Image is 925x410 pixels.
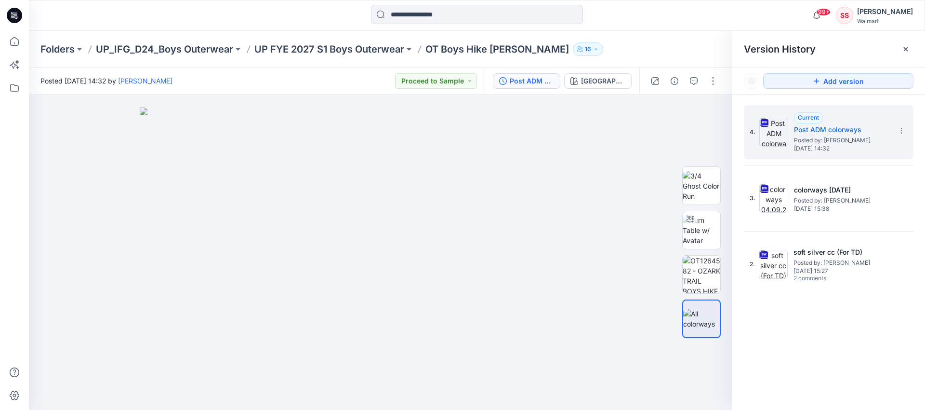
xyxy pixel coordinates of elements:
[96,42,233,56] a: UP_IFG_D24_Boys Outerwear
[794,124,890,136] h5: Post ADM colorways
[793,268,890,274] span: [DATE] 15:27
[425,42,569,56] p: OT Boys Hike [PERSON_NAME]
[857,17,913,25] div: Walmart
[744,43,816,55] span: Version History
[140,108,621,410] img: eyJhbGciOiJIUzI1NiIsImtpZCI6IjAiLCJzbHQiOiJzZXMiLCJ0eXAiOiJKV1QifQ.eyJkYXRhIjp7InR5cGUiOiJzdG9yYW...
[759,118,788,147] img: Post ADM colorways
[744,73,759,89] button: Show Hidden Versions
[793,246,890,258] h5: soft silver cc (For TD)
[794,145,890,152] span: [DATE] 14:32
[793,258,890,268] span: Posted by: Kei Yip
[759,184,788,213] img: colorways 04.09.25
[763,73,913,89] button: Add version
[836,7,853,24] div: SS
[585,44,591,55] p: 16
[902,45,910,53] button: Close
[493,73,560,89] button: Post ADM colorways
[683,215,720,246] img: Turn Table w/ Avatar
[857,6,913,17] div: [PERSON_NAME]
[510,76,554,86] div: Post ADM colorways
[40,76,172,86] span: Posted [DATE] 14:32 by
[750,260,755,269] span: 2.
[564,73,632,89] button: [GEOGRAPHIC_DATA]
[794,205,890,212] span: [DATE] 15:38
[573,42,603,56] button: 16
[581,76,625,86] div: [GEOGRAPHIC_DATA]
[254,42,404,56] a: UP FYE 2027 S1 Boys Outerwear
[683,309,720,329] img: All colorways
[750,194,755,203] span: 3.
[118,77,172,85] a: [PERSON_NAME]
[683,171,720,201] img: 3/4 Ghost Color Run
[40,42,75,56] a: Folders
[667,73,682,89] button: Details
[816,8,831,16] span: 99+
[683,256,720,293] img: OT1264582 - OZARK TRAIL BOYS HIKE JEANS
[794,196,890,205] span: Posted by: Kei Yip
[794,184,890,196] h5: colorways 04.09.25
[798,114,819,121] span: Current
[793,275,861,283] span: 2 comments
[750,128,755,137] span: 4.
[759,250,788,279] img: soft silver cc (For TD)
[794,136,890,145] span: Posted by: Kei Yip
